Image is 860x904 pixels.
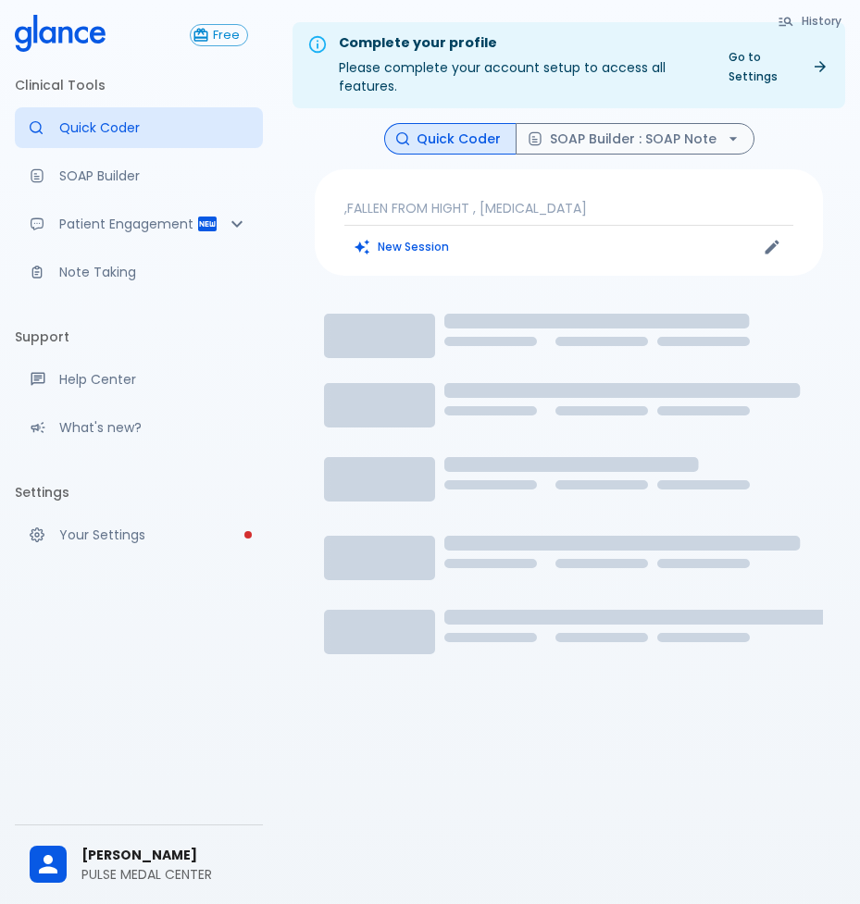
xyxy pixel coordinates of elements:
li: Support [15,315,263,359]
div: Please complete your account setup to access all features. [339,28,703,103]
div: [PERSON_NAME]PULSE MEDAL CENTER [15,833,263,897]
p: SOAP Builder [59,167,248,185]
p: Patient Engagement [59,215,196,233]
div: Recent updates and feature releases [15,407,263,448]
a: Docugen: Compose a clinical documentation in seconds [15,155,263,196]
a: Advanced note-taking [15,252,263,292]
p: Help Center [59,370,248,389]
p: PULSE MEDAL CENTER [81,865,248,884]
p: What's new? [59,418,248,437]
button: SOAP Builder : SOAP Note [516,123,754,155]
li: Settings [15,470,263,514]
span: Free [206,29,247,43]
p: Note Taking [59,263,248,281]
span: [PERSON_NAME] [81,846,248,865]
button: Clears all inputs and results. [344,233,460,260]
a: Go to Settings [717,43,838,90]
a: Get help from our support team [15,359,263,400]
a: Please complete account setup [15,514,263,555]
div: Complete your profile [339,33,703,54]
div: Patient Reports & Referrals [15,204,263,244]
p: Your Settings [59,526,248,544]
button: Free [190,24,248,46]
p: Quick Coder [59,118,248,137]
button: Edit [758,233,786,261]
p: ,FALLEN FROM HIGHT , [MEDICAL_DATA] [344,199,793,217]
li: Clinical Tools [15,63,263,107]
button: Quick Coder [384,123,517,155]
a: Moramiz: Find ICD10AM codes instantly [15,107,263,148]
a: Click to view or change your subscription [190,24,263,46]
button: History [768,7,853,34]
